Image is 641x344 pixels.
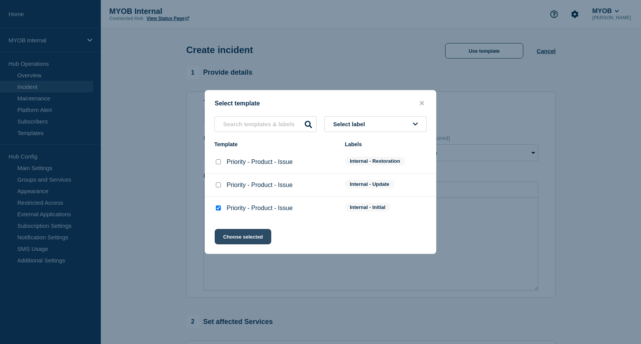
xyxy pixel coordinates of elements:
[227,205,293,212] p: Priority - Product - Issue
[214,141,337,147] div: Template
[215,229,271,244] button: Choose selected
[205,100,436,107] div: Select template
[345,141,427,147] div: Labels
[227,159,293,165] p: Priority - Product - Issue
[227,182,293,189] p: Priority - Product - Issue
[216,159,221,164] input: Priority - Product - Issue checkbox
[216,182,221,187] input: Priority - Product - Issue checkbox
[333,121,368,127] span: Select label
[324,116,427,132] button: Select label
[417,100,426,107] button: close button
[345,157,405,165] span: Internal - Restoration
[345,203,390,212] span: Internal - Initial
[214,116,317,132] input: Search templates & labels
[345,180,394,189] span: Internal - Update
[216,205,221,210] input: Priority - Product - Issue checkbox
